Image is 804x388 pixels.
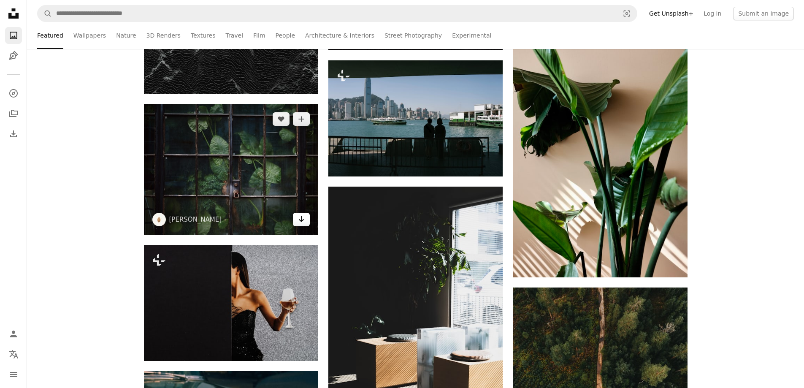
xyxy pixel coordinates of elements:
[225,22,243,49] a: Travel
[5,5,22,24] a: Home — Unsplash
[5,47,22,64] a: Illustrations
[305,22,374,49] a: Architecture & Interiors
[144,245,318,361] img: Woman in sparkling dress holding champagne glass
[5,366,22,383] button: Menu
[5,27,22,44] a: Photos
[191,22,216,49] a: Textures
[73,22,106,49] a: Wallpapers
[253,22,265,49] a: Film
[38,5,52,22] button: Search Unsplash
[384,22,442,49] a: Street Photography
[513,16,687,277] img: Large green leaves of a plant against a tan wall.
[5,85,22,102] a: Explore
[698,7,726,20] a: Log in
[644,7,698,20] a: Get Unsplash+
[144,299,318,307] a: Woman in sparkling dress holding champagne glass
[513,142,687,150] a: Large green leaves of a plant against a tan wall.
[617,5,637,22] button: Visual search
[328,60,503,176] img: Two people watch hong kong skyline from a ferry.
[169,215,222,224] a: [PERSON_NAME]
[5,125,22,142] a: Download History
[328,314,503,321] a: Sunlight streams onto modern wooden tables with plants.
[144,166,318,173] a: Lush green plants seen through a weathered glass door.
[733,7,794,20] button: Submit an image
[5,326,22,342] a: Log in / Sign up
[293,112,310,126] button: Add to Collection
[152,213,166,226] img: Go to Zhiqiang Wang's profile
[452,22,491,49] a: Experimental
[146,22,181,49] a: 3D Renders
[116,22,136,49] a: Nature
[276,22,295,49] a: People
[328,114,503,122] a: Two people watch hong kong skyline from a ferry.
[144,104,318,235] img: Lush green plants seen through a weathered glass door.
[293,213,310,226] a: Download
[5,105,22,122] a: Collections
[37,5,637,22] form: Find visuals sitewide
[5,346,22,363] button: Language
[273,112,290,126] button: Like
